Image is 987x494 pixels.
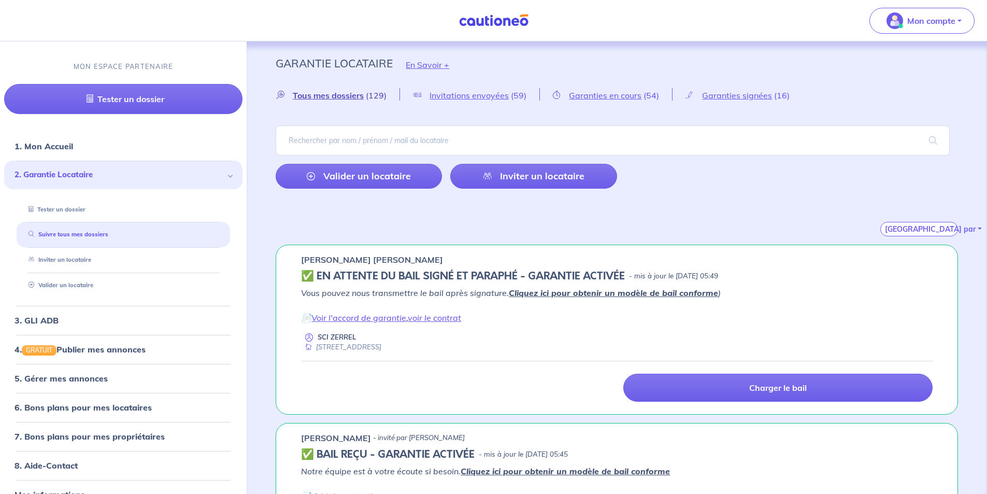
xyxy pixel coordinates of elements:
div: 3. GLI ADB [4,310,242,331]
p: - invité par [PERSON_NAME] [373,433,465,443]
a: Cliquez ici pour obtenir un modèle de bail conforme [461,466,670,476]
p: Charger le bail [749,383,807,393]
a: Valider un locataire [24,281,93,289]
a: Valider un locataire [276,164,442,189]
span: (54) [643,90,659,101]
a: Garanties signées(16) [673,90,803,100]
div: 6. Bons plans pour mes locataires [4,397,242,418]
input: Rechercher par nom / prénom / mail du locataire [276,125,950,156]
div: 4.GRATUITPublier mes annonces [4,339,242,360]
p: - mis à jour le [DATE] 05:49 [629,271,718,281]
p: [PERSON_NAME] [301,432,371,444]
span: Garanties en cours [569,90,641,101]
h5: ✅️️️ EN ATTENTE DU BAIL SIGNÉ ET PARAPHÉ - GARANTIE ACTIVÉE [301,270,625,283]
a: 6. Bons plans pour mes locataires [15,402,152,413]
p: Mon compte [907,15,955,27]
div: Inviter un locataire [17,252,230,269]
p: SCI ZERREL [318,332,356,342]
span: (129) [366,90,387,101]
span: Invitations envoyées [430,90,509,101]
a: 8. Aide-Contact [15,460,78,471]
em: Vous pouvez nous transmettre le bail après signature. ) [301,288,721,298]
a: Invitations envoyées(59) [400,90,539,100]
a: 7. Bons plans pour mes propriétaires [15,431,165,442]
span: 2. Garantie Locataire [15,169,224,181]
a: 4.GRATUITPublier mes annonces [15,344,146,355]
span: (59) [511,90,526,101]
a: 5. Gérer mes annonces [15,373,108,384]
em: 📄 , [301,313,461,323]
a: Inviter un locataire [24,257,91,264]
div: Valider un locataire [17,277,230,294]
div: Suivre tous mes dossiers [17,227,230,244]
img: illu_account_valid_menu.svg [886,12,903,29]
p: Garantie Locataire [276,54,393,73]
a: Inviter un locataire [450,164,617,189]
p: MON ESPACE PARTENAIRE [74,62,174,72]
a: 1. Mon Accueil [15,141,73,151]
button: illu_account_valid_menu.svgMon compte [869,8,975,34]
em: Notre équipe est à votre écoute si besoin. [301,466,670,476]
div: [STREET_ADDRESS] [301,342,381,352]
div: 2. Garantie Locataire [4,161,242,189]
p: [PERSON_NAME] [PERSON_NAME] [301,253,443,266]
span: (16) [774,90,790,101]
div: state: CONTRACT-SIGNED, Context: IN-LANDLORD,IN-LANDLORD [301,270,933,283]
a: 3. GLI ADB [15,315,59,326]
div: 8. Aide-Contact [4,455,242,476]
a: Tester un dossier [4,84,242,114]
div: state: CONTRACT-VALIDATED, Context: IN-LANDLORD,IS-GL-CAUTION-IN-LANDLORD [301,448,933,461]
a: Charger le bail [623,374,933,402]
span: Tous mes dossiers [293,90,364,101]
a: Voir l'accord de garantie [311,313,406,323]
button: En Savoir + [393,50,462,80]
p: - mis à jour le [DATE] 05:45 [479,449,568,460]
button: [GEOGRAPHIC_DATA] par [880,222,958,236]
a: Tester un dossier [24,206,85,213]
span: search [917,126,950,155]
a: Tous mes dossiers(129) [276,90,399,100]
a: Cliquez ici pour obtenir un modèle de bail conforme [509,288,718,298]
div: Tester un dossier [17,201,230,218]
span: Garanties signées [702,90,772,101]
div: 1. Mon Accueil [4,136,242,157]
a: voir le contrat [408,313,461,323]
h5: ✅ BAIL REÇU - GARANTIE ACTIVÉE [301,448,475,461]
img: Cautioneo [455,14,533,27]
div: 5. Gérer mes annonces [4,368,242,389]
a: Garanties en cours(54) [540,90,672,100]
a: Suivre tous mes dossiers [24,231,108,238]
div: 7. Bons plans pour mes propriétaires [4,426,242,447]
